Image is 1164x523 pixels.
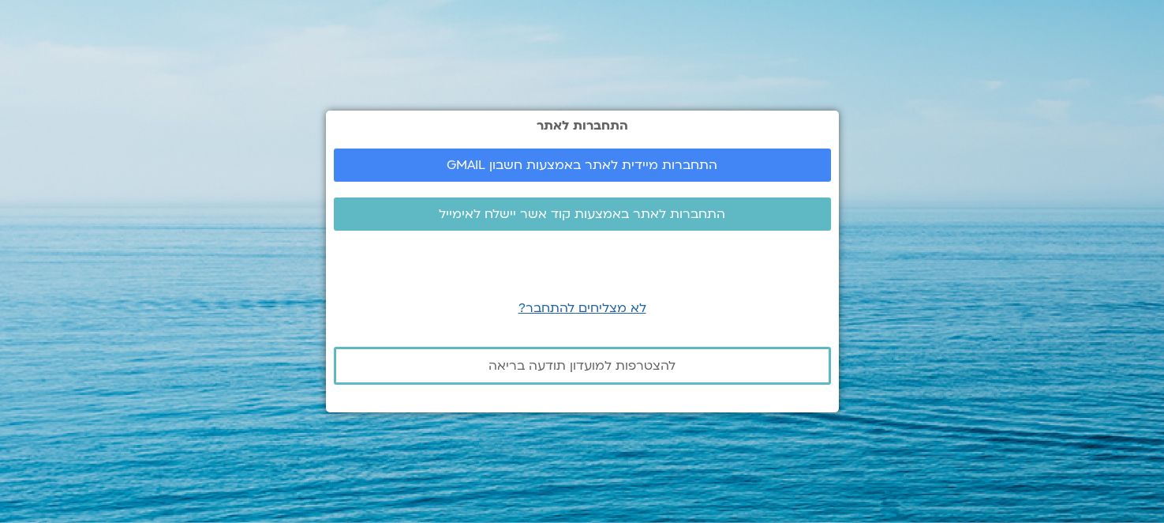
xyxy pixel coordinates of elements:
span: התחברות מיידית לאתר באמצעות חשבון GMAIL [447,158,717,172]
a: לא מצליחים להתחבר? [518,299,646,317]
a: התחברות לאתר באמצעות קוד אשר יישלח לאימייל [334,198,831,231]
span: להצטרפות למועדון תודעה בריאה [488,359,676,373]
a: התחברות מיידית לאתר באמצעות חשבון GMAIL [334,149,831,182]
a: להצטרפות למועדון תודעה בריאה [334,347,831,385]
h2: התחברות לאתר [334,119,831,133]
span: התחברות לאתר באמצעות קוד אשר יישלח לאימייל [439,207,725,221]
